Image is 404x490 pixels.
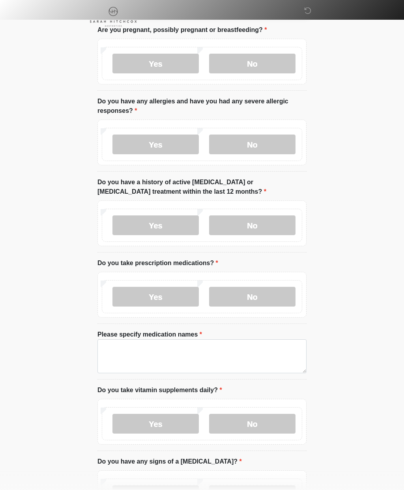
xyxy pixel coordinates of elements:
label: Do you take vitamin supplements daily? [97,385,222,395]
label: Yes [112,287,199,307]
label: No [209,287,296,307]
label: No [209,215,296,235]
img: Sarah Hitchcox Aesthetics Logo [90,6,137,27]
label: No [209,414,296,434]
label: Do you take prescription medications? [97,258,218,268]
label: No [209,54,296,73]
label: Yes [112,414,199,434]
label: Yes [112,135,199,154]
label: Please specify medication names [97,330,202,339]
label: Yes [112,54,199,73]
label: No [209,135,296,154]
label: Do you have any signs of a [MEDICAL_DATA]? [97,457,242,466]
label: Do you have any allergies and have you had any severe allergic responses? [97,97,307,116]
label: Do you have a history of active [MEDICAL_DATA] or [MEDICAL_DATA] treatment within the last 12 mon... [97,178,307,196]
label: Yes [112,215,199,235]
